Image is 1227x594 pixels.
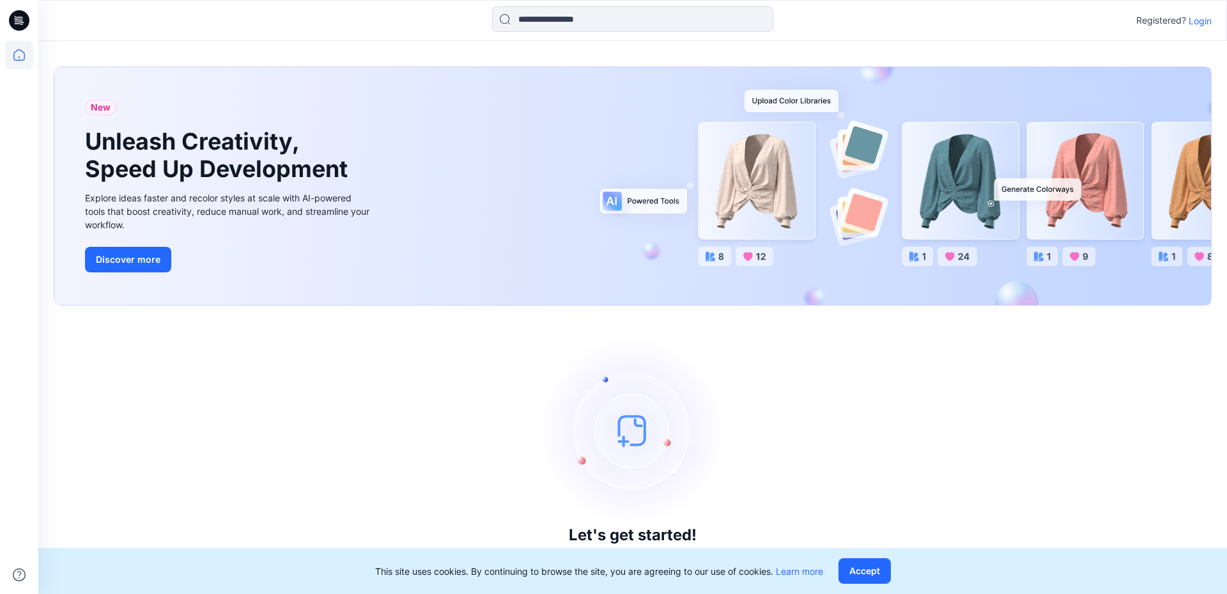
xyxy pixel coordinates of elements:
span: New [91,100,111,115]
button: Accept [838,558,891,584]
img: empty-state-image.svg [537,334,729,526]
div: Explore ideas faster and recolor styles at scale with AI-powered tools that boost creativity, red... [85,191,373,231]
p: Login [1189,14,1212,27]
button: Discover more [85,247,171,272]
a: Learn more [776,566,823,577]
p: Registered? [1136,13,1186,28]
h1: Unleash Creativity, Speed Up Development [85,128,353,183]
a: Discover more [85,247,373,272]
h3: Let's get started! [569,526,697,544]
p: This site uses cookies. By continuing to browse the site, you are agreeing to our use of cookies. [375,565,823,578]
